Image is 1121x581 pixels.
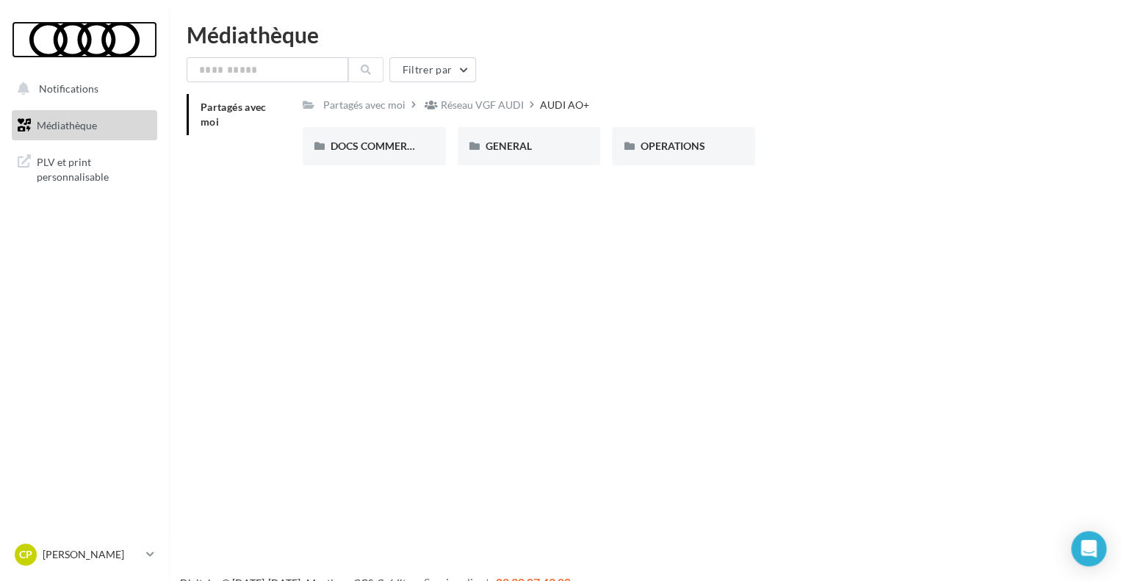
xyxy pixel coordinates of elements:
[9,146,160,190] a: PLV et print personnalisable
[9,110,160,141] a: Médiathèque
[540,98,589,112] div: AUDI AO+
[19,547,32,562] span: CP
[39,82,98,95] span: Notifications
[187,24,1103,46] div: Médiathèque
[9,73,154,104] button: Notifications
[37,152,151,184] span: PLV et print personnalisable
[201,101,267,128] span: Partagés avec moi
[43,547,140,562] p: [PERSON_NAME]
[1071,531,1106,566] div: Open Intercom Messenger
[389,57,476,82] button: Filtrer par
[486,140,532,152] span: GENERAL
[37,119,97,131] span: Médiathèque
[323,98,405,112] div: Partagés avec moi
[441,98,524,112] div: Réseau VGF AUDI
[12,541,157,569] a: CP [PERSON_NAME]
[331,140,439,152] span: DOCS COMMERCIAUX
[640,140,704,152] span: OPERATIONS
